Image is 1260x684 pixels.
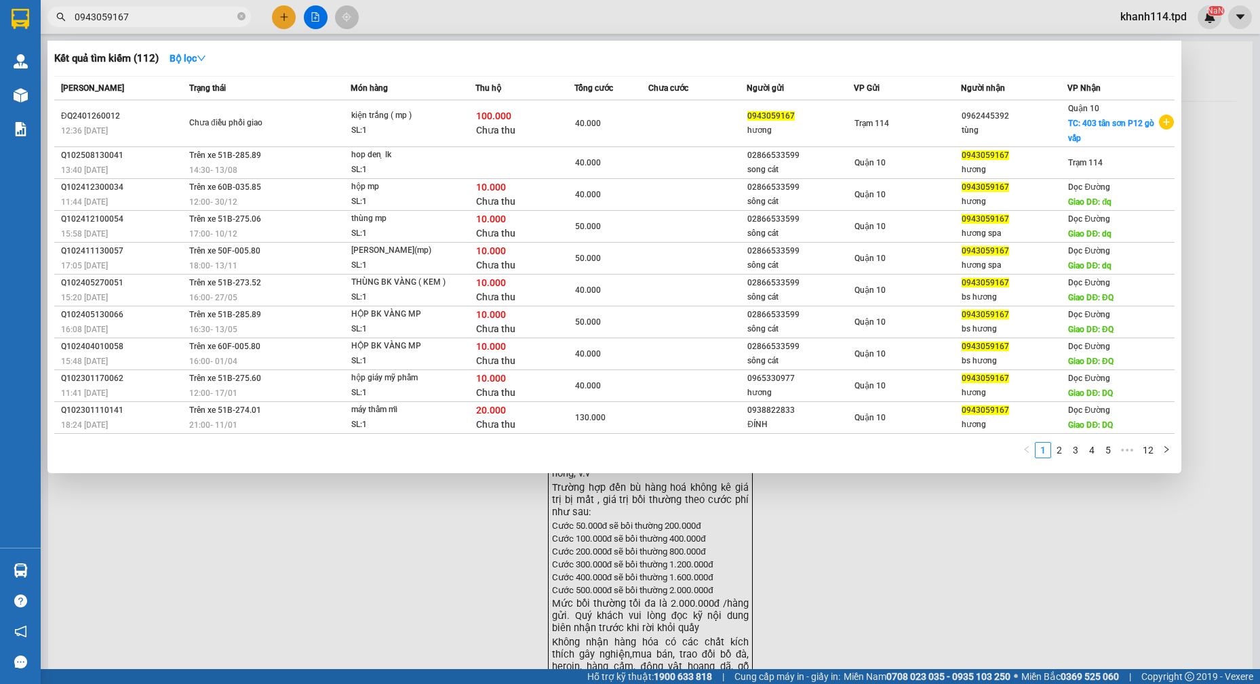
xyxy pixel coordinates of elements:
span: close-circle [237,12,245,20]
a: 1 [1036,443,1050,458]
span: Trên xe 51B-274.01 [189,405,261,415]
span: 0943059167 [962,310,1009,319]
div: SL: 1 [351,226,453,241]
span: Quận 10 [854,285,886,295]
span: 15:48 [DATE] [61,357,108,366]
span: message [14,656,27,668]
div: Q102405130066 [61,308,185,322]
span: Giao DĐ: DQ [1068,420,1113,430]
span: 16:08 [DATE] [61,325,108,334]
div: 02866533599 [747,276,853,290]
span: Chưa thu [476,291,515,302]
span: 18:24 [DATE] [61,420,108,430]
span: 0943059167 [962,214,1009,224]
div: 02866533599 [747,180,853,195]
span: 20.000 [476,405,506,416]
div: hop den ̣ lk [351,148,453,163]
div: 0938822833 [747,403,853,418]
span: [PERSON_NAME] [61,83,124,93]
span: down [197,54,206,63]
div: Q102412100054 [61,212,185,226]
span: 50.000 [575,222,601,231]
span: 0943059167 [962,182,1009,192]
span: Giao DĐ: ĐQ [1068,357,1113,366]
span: 21:00 - 11/01 [189,420,237,430]
div: SL: 1 [351,290,453,305]
span: 15:20 [DATE] [61,293,108,302]
div: 02866533599 [747,244,853,258]
span: 40.000 [575,119,601,128]
div: SL: 1 [351,322,453,337]
div: Q102411130057 [61,244,185,258]
span: 12:36 [DATE] [61,126,108,136]
li: Next Page [1158,442,1175,458]
span: Trên xe 60F-005.80 [189,342,260,351]
div: sông cát [747,195,853,209]
div: kiện trắng ( mp ) [351,108,453,123]
span: Tổng cước [574,83,613,93]
div: 0965330977 [747,371,853,386]
button: right [1158,442,1175,458]
div: Q102508130041 [61,148,185,163]
span: Chưa thu [476,125,515,136]
span: close-circle [237,11,245,24]
li: 1 [1035,442,1051,458]
span: 0943059167 [962,246,1009,256]
span: Trạng thái [189,83,226,93]
div: hương [962,386,1067,400]
span: question-circle [14,595,27,607]
span: 18:00 - 13/11 [189,261,237,270]
span: 130.000 [575,413,606,422]
span: 17:00 - 10/12 [189,229,237,239]
span: notification [14,625,27,638]
img: warehouse-icon [14,88,28,102]
span: 10.000 [476,182,506,193]
span: Quận 10 [1068,104,1099,113]
span: 12:00 - 17/01 [189,388,237,398]
div: SL: 1 [351,258,453,273]
span: 10.000 [476,309,506,320]
span: 11:41 [DATE] [61,388,108,398]
button: left [1019,442,1035,458]
div: sông cát [747,354,853,368]
li: 3 [1067,442,1084,458]
span: 16:30 - 13/05 [189,325,237,334]
div: hương [962,418,1067,432]
div: bs hương [962,354,1067,368]
a: 4 [1084,443,1099,458]
span: 13:40 [DATE] [61,165,108,175]
div: Q102301110141 [61,403,185,418]
span: Quận 10 [854,190,886,199]
div: 02866533599 [747,340,853,354]
span: 14:30 - 13/08 [189,165,237,175]
span: 12:00 - 30/12 [189,197,237,207]
li: 5 [1100,442,1116,458]
div: bs hương [962,290,1067,304]
div: bs hương [962,322,1067,336]
span: Trên xe 51B-285.89 [189,150,261,160]
div: sông cát [747,290,853,304]
span: 50.000 [575,254,601,263]
div: sông cát [747,226,853,241]
strong: Bộ lọc [170,53,206,64]
span: Dọc Đường [1068,342,1110,351]
span: 17:05 [DATE] [61,261,108,270]
div: [PERSON_NAME](mp) [351,243,453,258]
div: SL: 1 [351,418,453,432]
div: hộp giáy mỹ phẩm [351,371,453,386]
span: Chưa thu [476,228,515,239]
span: Người gửi [747,83,784,93]
div: hương [747,386,853,400]
img: logo-vxr [12,9,29,29]
span: Dọc Đường [1068,182,1110,192]
span: 10.000 [476,341,506,352]
span: Chưa thu [476,355,515,366]
li: 4 [1084,442,1100,458]
span: 0943059167 [962,278,1009,287]
span: ••• [1116,442,1138,458]
span: Chưa cước [648,83,688,93]
div: Q102404010058 [61,340,185,354]
a: 5 [1101,443,1116,458]
span: VP Gửi [854,83,880,93]
span: 40.000 [575,190,601,199]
